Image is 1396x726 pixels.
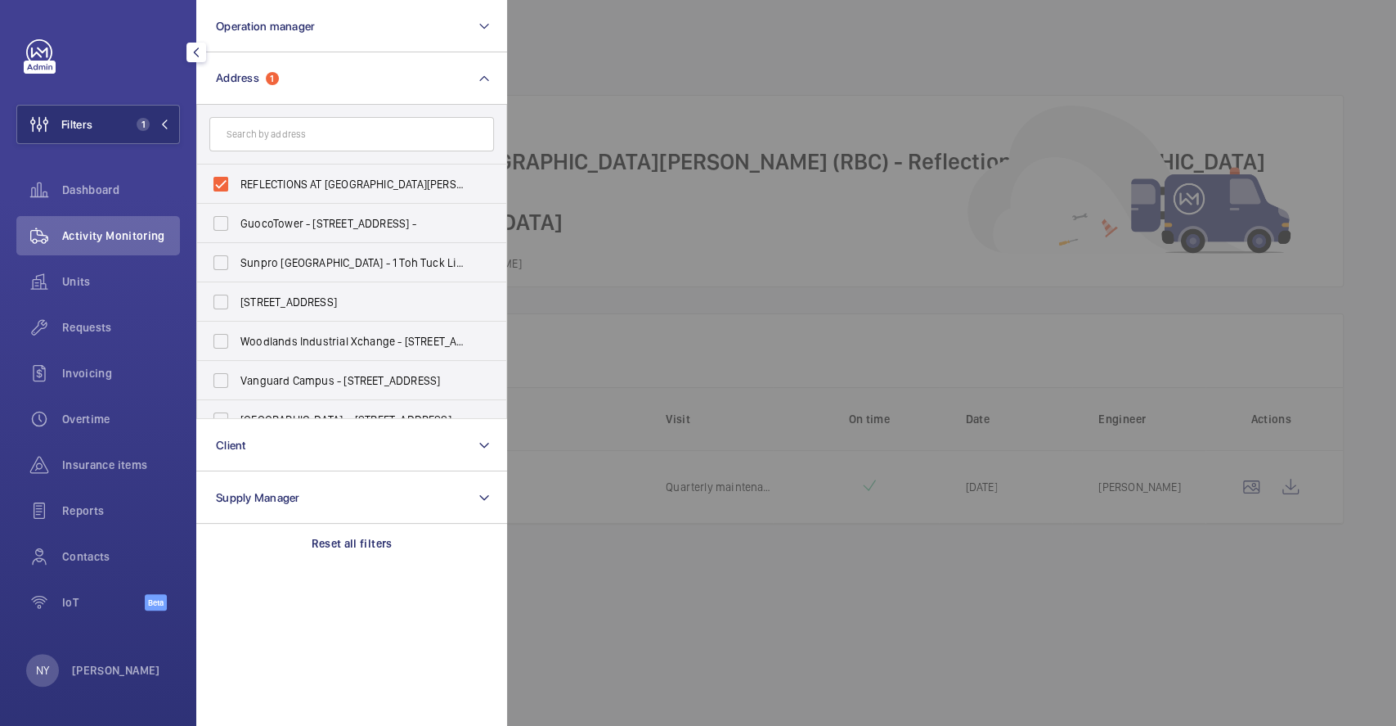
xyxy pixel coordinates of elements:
span: Filters [61,116,92,133]
span: 1 [137,118,150,131]
p: NY [36,662,49,679]
span: IoT [62,594,145,611]
span: Contacts [62,548,180,565]
span: Reports [62,503,180,519]
span: Activity Monitoring [62,228,180,244]
span: Beta [145,594,167,611]
span: Dashboard [62,182,180,198]
span: Units [62,273,180,290]
span: Invoicing [62,365,180,381]
button: Filters1 [16,105,180,144]
span: Overtime [62,411,180,427]
p: [PERSON_NAME] [72,662,160,679]
span: Requests [62,319,180,336]
span: Insurance items [62,457,180,473]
